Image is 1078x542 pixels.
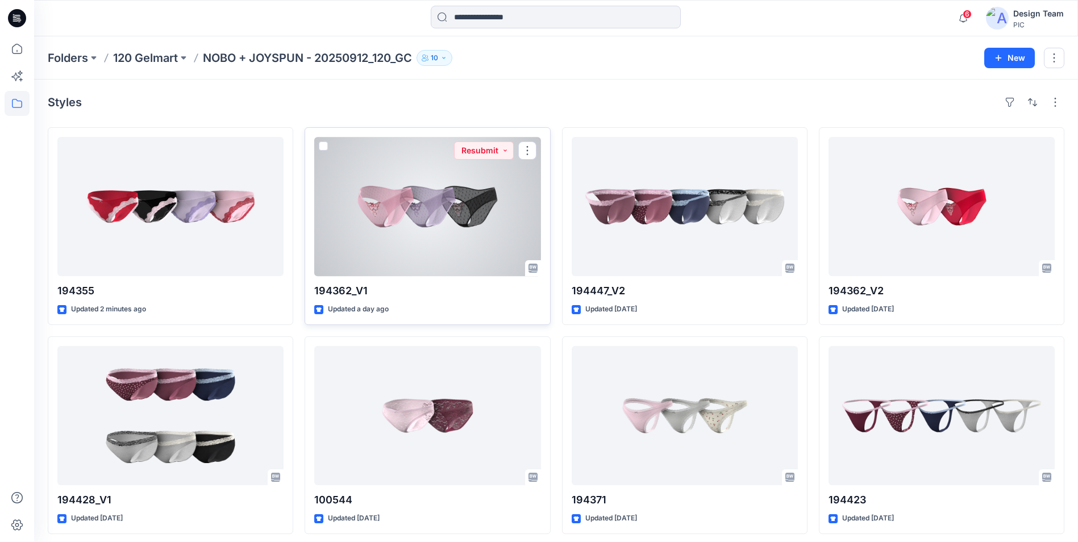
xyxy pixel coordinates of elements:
[314,492,540,508] p: 100544
[314,137,540,276] a: 194362_V1
[48,50,88,66] a: Folders
[314,283,540,299] p: 194362_V1
[57,346,284,485] a: 194428_V1
[57,137,284,276] a: 194355
[572,346,798,485] a: 194371
[842,303,894,315] p: Updated [DATE]
[829,492,1055,508] p: 194423
[1013,7,1064,20] div: Design Team
[829,346,1055,485] a: 194423
[1013,20,1064,29] div: PIC
[572,137,798,276] a: 194447_V2
[203,50,412,66] p: NOBO + JOYSPUN - 20250912_120_GC
[572,283,798,299] p: 194447_V2
[585,303,637,315] p: Updated [DATE]
[71,512,123,524] p: Updated [DATE]
[314,346,540,485] a: 100544
[71,303,146,315] p: Updated 2 minutes ago
[113,50,178,66] a: 120 Gelmart
[963,10,972,19] span: 6
[585,512,637,524] p: Updated [DATE]
[328,512,380,524] p: Updated [DATE]
[984,48,1035,68] button: New
[328,303,389,315] p: Updated a day ago
[829,283,1055,299] p: 194362_V2
[842,512,894,524] p: Updated [DATE]
[986,7,1009,30] img: avatar
[572,492,798,508] p: 194371
[829,137,1055,276] a: 194362_V2
[57,492,284,508] p: 194428_V1
[57,283,284,299] p: 194355
[431,52,438,64] p: 10
[417,50,452,66] button: 10
[48,95,82,109] h4: Styles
